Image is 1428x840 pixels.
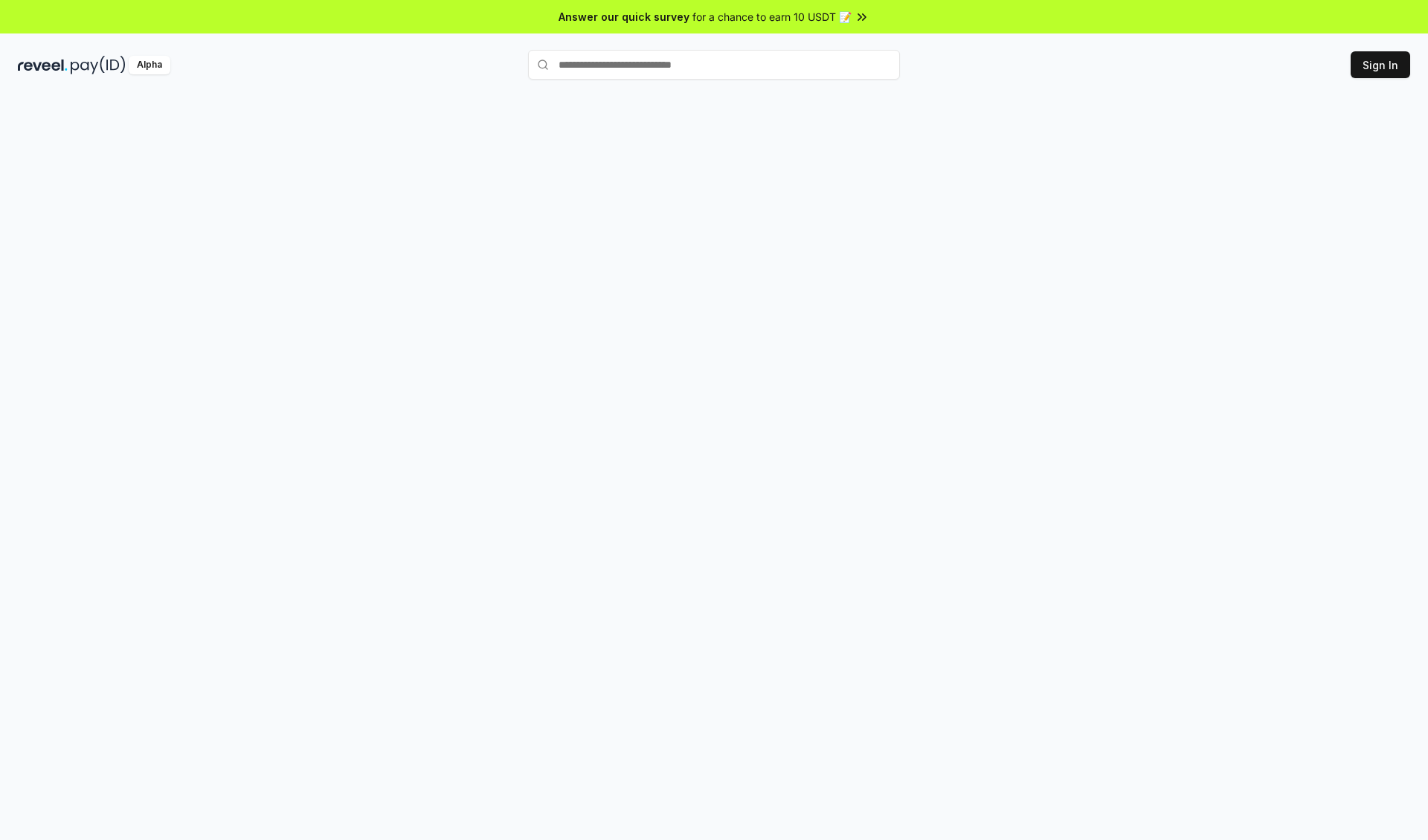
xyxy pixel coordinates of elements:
span: for a chance to earn 10 USDT 📝 [692,9,852,25]
img: reveel_dark [18,56,68,74]
span: Answer our quick survey [559,9,689,25]
div: Alpha [129,56,170,74]
button: Sign In [1351,51,1410,78]
img: pay_id [71,56,126,74]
